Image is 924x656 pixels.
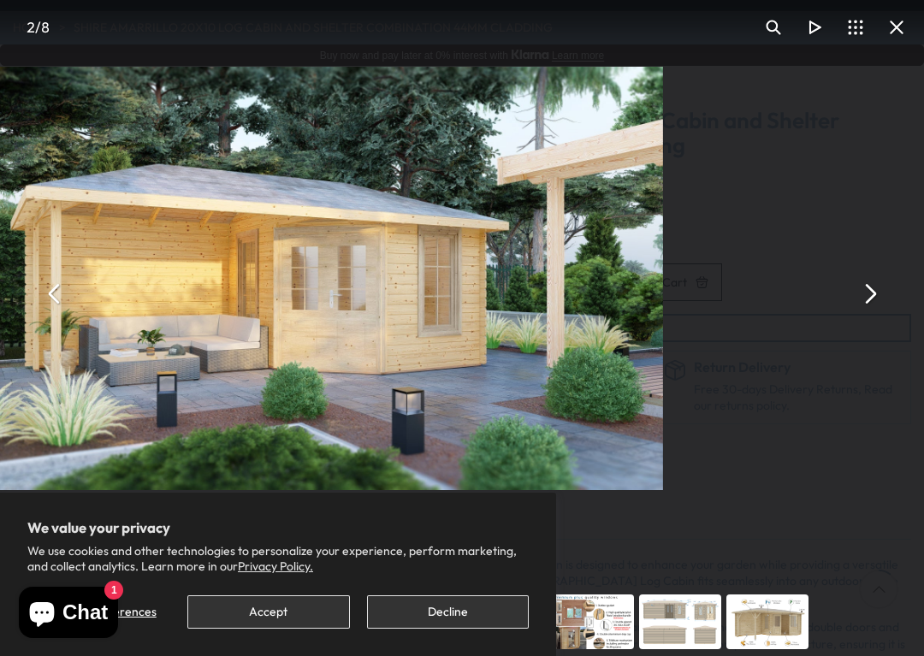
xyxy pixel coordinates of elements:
button: Toggle thumbnails [835,7,876,48]
div: / [7,7,68,48]
button: Previous [34,274,75,315]
a: Privacy Policy. [238,558,313,574]
h2: We value your privacy [27,520,529,535]
inbox-online-store-chat: Shopify online store chat [14,587,123,642]
button: Decline [367,595,529,629]
button: Toggle zoom level [753,7,794,48]
div: Shire Amarrillo 20x10 Log Cabin and Shelter combination 44mm cladding - Best Shed [58,490,515,520]
button: Next [849,274,890,315]
span: 8 [41,18,50,36]
button: Accept [187,595,349,629]
button: Close [876,7,917,48]
span: 2 [27,18,35,36]
p: We use cookies and other technologies to personalize your experience, perform marketing, and coll... [27,543,529,574]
